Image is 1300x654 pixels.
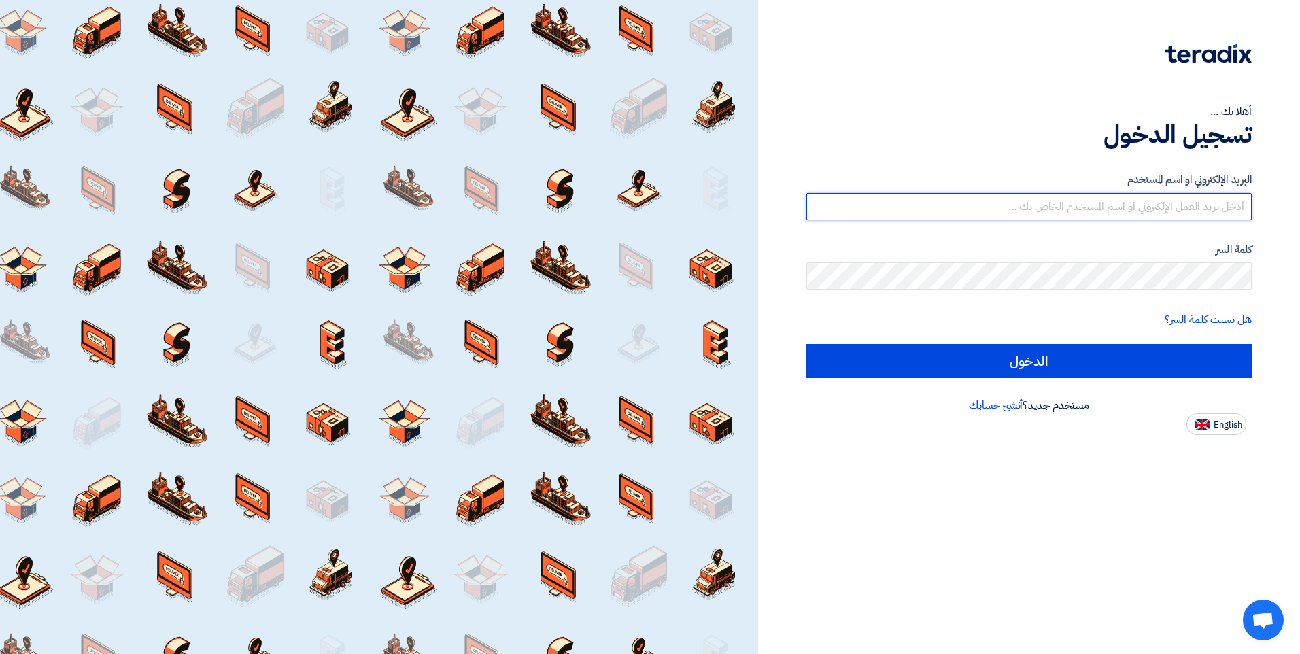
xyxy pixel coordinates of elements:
input: أدخل بريد العمل الإلكتروني او اسم المستخدم الخاص بك ... [806,193,1252,220]
button: English [1186,413,1246,435]
h1: تسجيل الدخول [806,120,1252,150]
span: English [1214,420,1242,430]
div: أهلا بك ... [806,103,1252,120]
a: Open chat [1243,600,1284,640]
label: البريد الإلكتروني او اسم المستخدم [806,172,1252,188]
a: أنشئ حسابك [969,397,1023,413]
label: كلمة السر [806,242,1252,258]
div: مستخدم جديد؟ [806,397,1252,413]
img: en-US.png [1195,419,1210,430]
a: هل نسيت كلمة السر؟ [1165,311,1252,328]
input: الدخول [806,344,1252,378]
img: Teradix logo [1165,44,1252,63]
